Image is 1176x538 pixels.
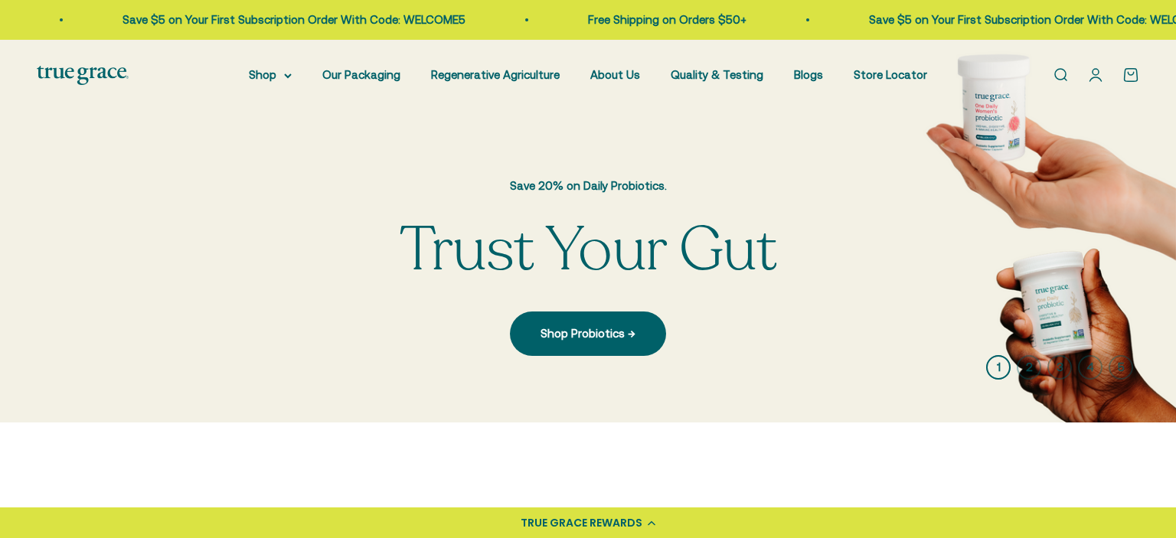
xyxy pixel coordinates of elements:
button: 4 [1078,355,1102,380]
button: 5 [1109,355,1133,380]
p: Save 20% on Daily Probiotics. [400,177,776,195]
button: 2 [1017,355,1041,380]
a: Shop Probiotics → [510,311,666,356]
a: About Us [590,68,640,81]
a: Blogs [794,68,823,81]
button: 3 [1047,355,1072,380]
a: Quality & Testing [671,68,763,81]
a: Regenerative Agriculture [431,68,560,81]
summary: Shop [249,66,292,84]
split-lines: Trust Your Gut [400,208,776,292]
a: Free Shipping on Orders $50+ [587,13,746,26]
div: TRUE GRACE REWARDS [521,515,642,531]
button: 1 [986,355,1011,380]
a: Store Locator [854,68,927,81]
p: Save $5 on Your First Subscription Order With Code: WELCOME5 [122,11,465,29]
a: Our Packaging [322,68,400,81]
